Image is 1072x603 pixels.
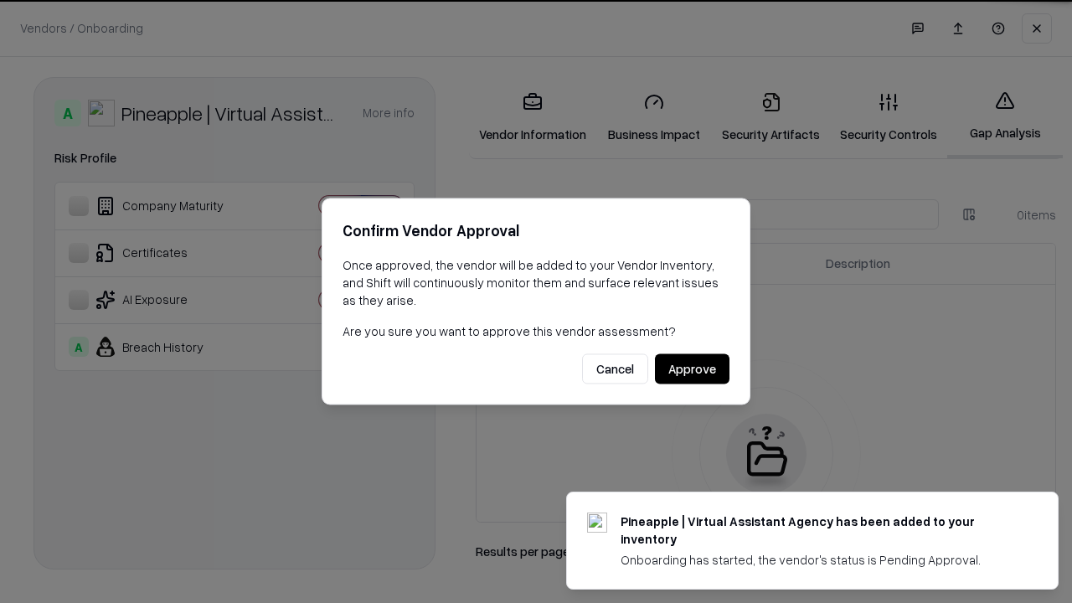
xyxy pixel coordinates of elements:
button: Approve [655,354,729,384]
h2: Confirm Vendor Approval [343,219,729,243]
div: Pineapple | Virtual Assistant Agency has been added to your inventory [621,513,1018,548]
p: Once approved, the vendor will be added to your Vendor Inventory, and Shift will continuously mon... [343,256,729,309]
p: Are you sure you want to approve this vendor assessment? [343,322,729,340]
img: trypineapple.com [587,513,607,533]
div: Onboarding has started, the vendor's status is Pending Approval. [621,551,1018,569]
button: Cancel [582,354,648,384]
